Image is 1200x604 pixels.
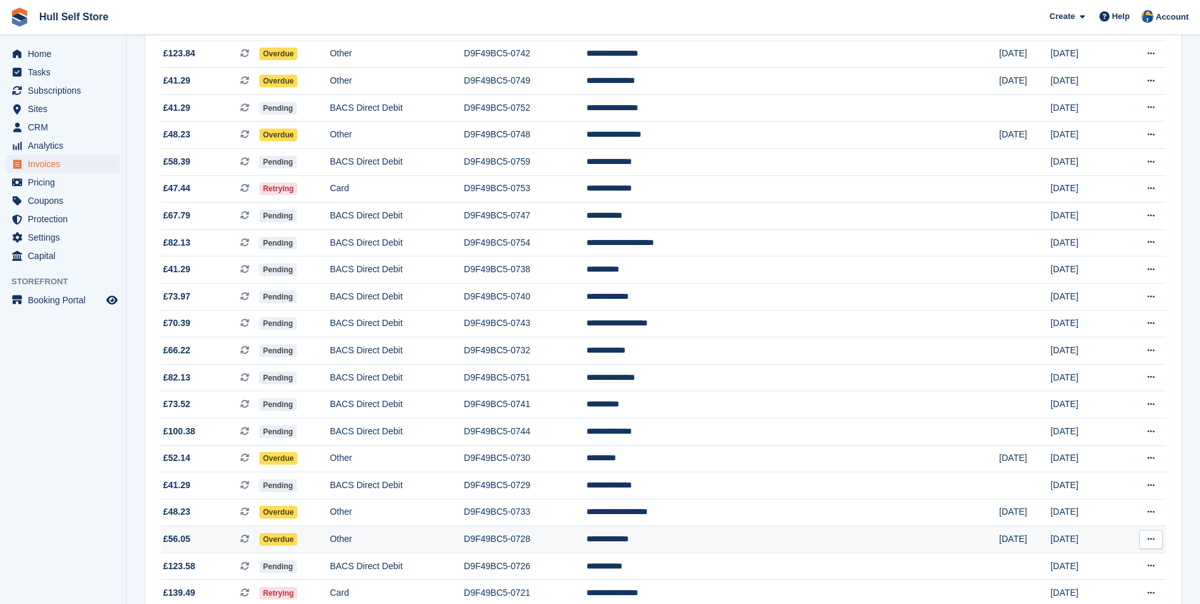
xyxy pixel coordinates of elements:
td: [DATE] [1051,148,1117,175]
td: [DATE] [1051,391,1117,418]
span: Pending [259,291,297,303]
td: D9F49BC5-0743 [464,310,586,337]
td: [DATE] [1051,122,1117,149]
td: [DATE] [1051,283,1117,310]
span: Storefront [11,275,126,288]
a: menu [6,137,120,154]
td: D9F49BC5-0747 [464,203,586,230]
a: menu [6,192,120,210]
td: D9F49BC5-0753 [464,175,586,203]
a: menu [6,229,120,246]
img: stora-icon-8386f47178a22dfd0bd8f6a31ec36ba5ce8667c1dd55bd0f319d3a0aa187defe.svg [10,8,29,27]
span: £139.49 [163,586,195,600]
span: Create [1049,10,1075,23]
td: Card [330,175,464,203]
a: menu [6,210,120,228]
span: £123.58 [163,560,195,573]
span: Sites [28,100,104,118]
td: D9F49BC5-0744 [464,418,586,445]
span: Overdue [259,506,298,519]
span: Account [1156,11,1189,23]
a: menu [6,45,120,63]
td: BACS Direct Debit [330,94,464,122]
span: Home [28,45,104,63]
td: [DATE] [1051,41,1117,68]
a: menu [6,291,120,309]
td: BACS Direct Debit [330,418,464,445]
span: Pending [259,372,297,384]
td: [DATE] [999,445,1051,472]
span: £70.39 [163,317,190,330]
a: Preview store [104,293,120,308]
td: [DATE] [999,122,1051,149]
span: Pending [259,210,297,222]
td: D9F49BC5-0726 [464,553,586,580]
a: menu [6,247,120,265]
span: £82.13 [163,371,190,384]
td: [DATE] [999,68,1051,95]
span: Invoices [28,155,104,173]
span: Pending [259,479,297,492]
span: £67.79 [163,209,190,222]
td: D9F49BC5-0759 [464,148,586,175]
span: Booking Portal [28,291,104,309]
span: Retrying [259,587,298,600]
td: [DATE] [1051,364,1117,391]
a: menu [6,63,120,81]
td: [DATE] [1051,68,1117,95]
span: £52.14 [163,451,190,465]
td: D9F49BC5-0751 [464,364,586,391]
td: D9F49BC5-0740 [464,283,586,310]
td: [DATE] [999,526,1051,553]
span: £100.38 [163,425,195,438]
td: BACS Direct Debit [330,391,464,418]
td: D9F49BC5-0748 [464,122,586,149]
td: [DATE] [1051,418,1117,445]
span: £41.29 [163,479,190,492]
span: £41.29 [163,101,190,115]
span: £48.23 [163,128,190,141]
span: Capital [28,247,104,265]
td: BACS Direct Debit [330,283,464,310]
td: [DATE] [999,41,1051,68]
td: [DATE] [1051,472,1117,500]
span: £58.39 [163,155,190,168]
td: Other [330,445,464,472]
span: Pending [259,344,297,357]
td: D9F49BC5-0728 [464,526,586,553]
span: £41.29 [163,74,190,87]
td: BACS Direct Debit [330,364,464,391]
a: Hull Self Store [34,6,113,27]
span: Analytics [28,137,104,154]
td: Other [330,68,464,95]
td: [DATE] [1051,94,1117,122]
span: £66.22 [163,344,190,357]
td: BACS Direct Debit [330,337,464,365]
td: [DATE] [1051,526,1117,553]
td: [DATE] [1051,175,1117,203]
span: £47.44 [163,182,190,195]
span: Tasks [28,63,104,81]
span: Pending [259,102,297,115]
a: menu [6,173,120,191]
td: D9F49BC5-0730 [464,445,586,472]
span: Overdue [259,75,298,87]
a: menu [6,82,120,99]
a: menu [6,118,120,136]
td: BACS Direct Debit [330,553,464,580]
td: D9F49BC5-0752 [464,94,586,122]
td: [DATE] [1051,499,1117,526]
span: Help [1112,10,1130,23]
span: Pending [259,156,297,168]
span: Retrying [259,182,298,195]
span: Overdue [259,47,298,60]
td: [DATE] [1051,553,1117,580]
td: Other [330,499,464,526]
td: BACS Direct Debit [330,256,464,284]
span: £73.97 [163,290,190,303]
span: £48.23 [163,505,190,519]
span: Pending [259,263,297,276]
span: Pending [259,317,297,330]
td: D9F49BC5-0738 [464,256,586,284]
td: [DATE] [1051,229,1117,256]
